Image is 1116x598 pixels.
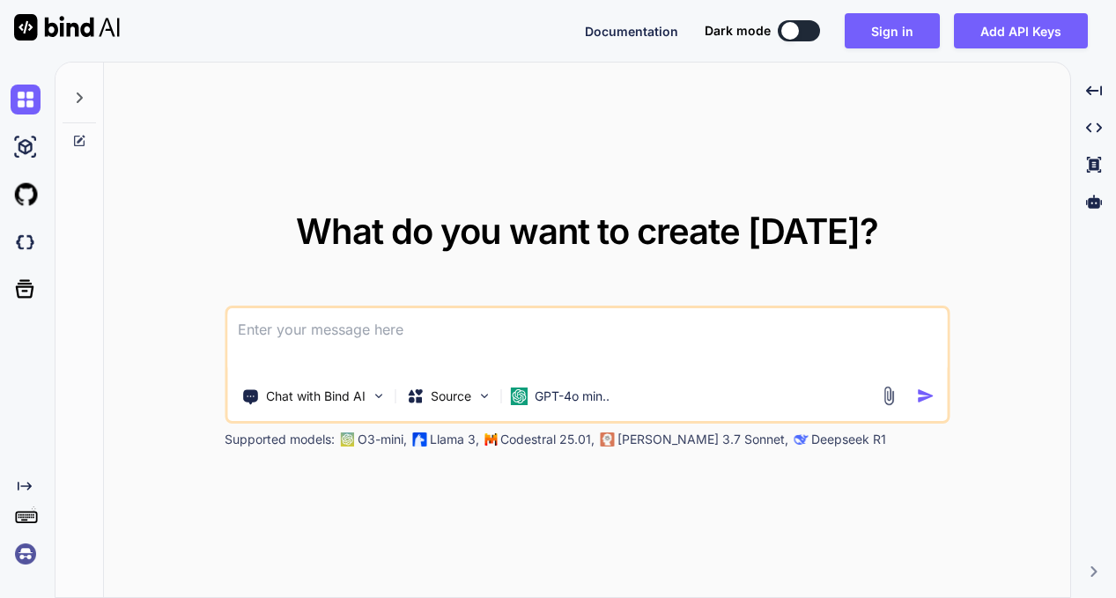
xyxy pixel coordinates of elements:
img: signin [11,539,41,569]
span: Dark mode [705,22,771,40]
img: claude [794,432,808,447]
img: attachment [878,386,898,406]
button: Sign in [845,13,940,48]
button: Documentation [585,22,678,41]
p: [PERSON_NAME] 3.7 Sonnet, [617,431,788,448]
span: Documentation [585,24,678,39]
img: githubLight [11,180,41,210]
img: darkCloudIdeIcon [11,227,41,257]
p: Llama 3, [430,431,479,448]
img: chat [11,85,41,114]
p: Chat with Bind AI [266,388,366,405]
p: Supported models: [225,431,335,448]
img: Pick Tools [371,388,386,403]
p: Deepseek R1 [811,431,886,448]
p: Source [431,388,471,405]
img: GPT-4o mini [510,388,528,405]
img: claude [600,432,614,447]
p: O3-mini, [358,431,407,448]
img: Bind AI [14,14,120,41]
p: Codestral 25.01, [500,431,595,448]
img: Llama2 [412,432,426,447]
img: ai-studio [11,132,41,162]
img: Pick Models [477,388,491,403]
img: icon [916,387,935,405]
p: GPT-4o min.. [535,388,610,405]
img: Mistral-AI [484,433,497,446]
button: Add API Keys [954,13,1088,48]
img: GPT-4 [340,432,354,447]
span: What do you want to create [DATE]? [296,210,878,253]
